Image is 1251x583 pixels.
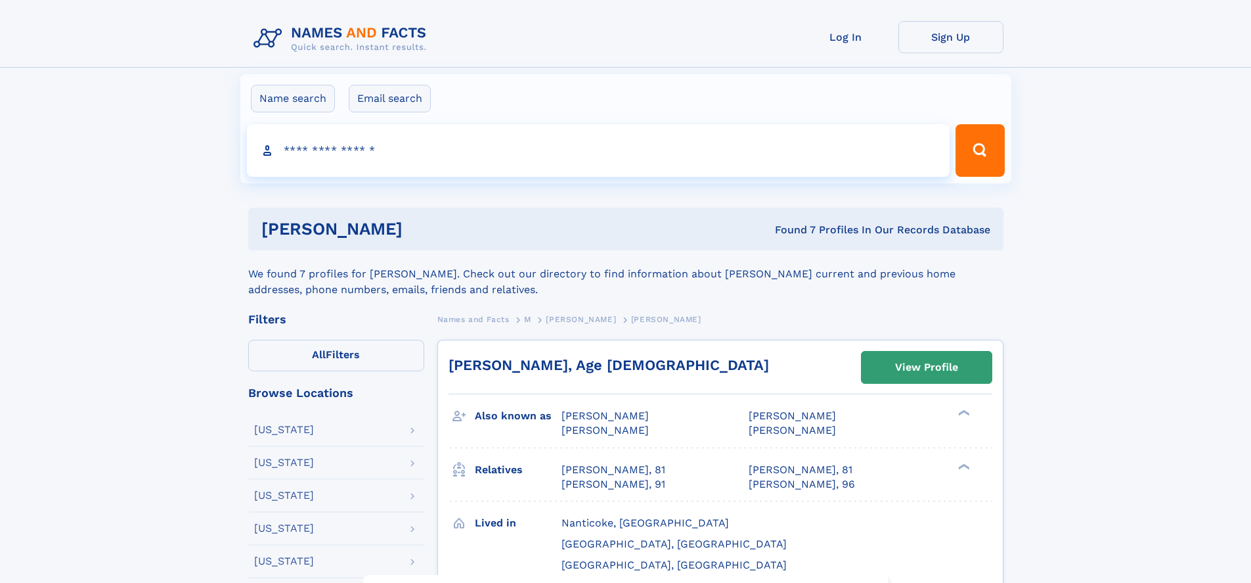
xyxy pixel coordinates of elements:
[248,21,437,57] img: Logo Names and Facts
[561,477,665,492] a: [PERSON_NAME], 91
[437,311,510,327] a: Names and Facts
[561,424,649,436] span: [PERSON_NAME]
[475,512,561,534] h3: Lived in
[793,21,898,53] a: Log In
[749,409,836,422] span: [PERSON_NAME]
[248,340,424,371] label: Filters
[349,85,431,112] label: Email search
[254,556,314,567] div: [US_STATE]
[449,357,769,373] a: [PERSON_NAME], Age [DEMOGRAPHIC_DATA]
[955,462,971,471] div: ❯
[475,459,561,481] h3: Relatives
[312,348,326,361] span: All
[248,387,424,399] div: Browse Locations
[524,311,531,327] a: M
[631,315,701,324] span: [PERSON_NAME]
[862,352,992,383] a: View Profile
[895,352,958,383] div: View Profile
[749,463,852,477] a: [PERSON_NAME], 81
[561,517,729,529] span: Nanticoke, [GEOGRAPHIC_DATA]
[248,250,1003,298] div: We found 7 profiles for [PERSON_NAME]. Check out our directory to find information about [PERSON_...
[561,538,787,550] span: [GEOGRAPHIC_DATA], [GEOGRAPHIC_DATA]
[546,315,616,324] span: [PERSON_NAME]
[546,311,616,327] a: [PERSON_NAME]
[561,559,787,571] span: [GEOGRAPHIC_DATA], [GEOGRAPHIC_DATA]
[254,523,314,534] div: [US_STATE]
[254,490,314,501] div: [US_STATE]
[261,221,589,237] h1: [PERSON_NAME]
[561,409,649,422] span: [PERSON_NAME]
[955,124,1004,177] button: Search Button
[749,424,836,436] span: [PERSON_NAME]
[561,463,665,477] a: [PERSON_NAME], 81
[898,21,1003,53] a: Sign Up
[248,314,424,325] div: Filters
[254,425,314,435] div: [US_STATE]
[955,409,971,417] div: ❯
[254,457,314,468] div: [US_STATE]
[247,124,950,177] input: search input
[524,315,531,324] span: M
[475,405,561,427] h3: Also known as
[588,223,990,237] div: Found 7 Profiles In Our Records Database
[251,85,335,112] label: Name search
[749,477,855,492] a: [PERSON_NAME], 96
